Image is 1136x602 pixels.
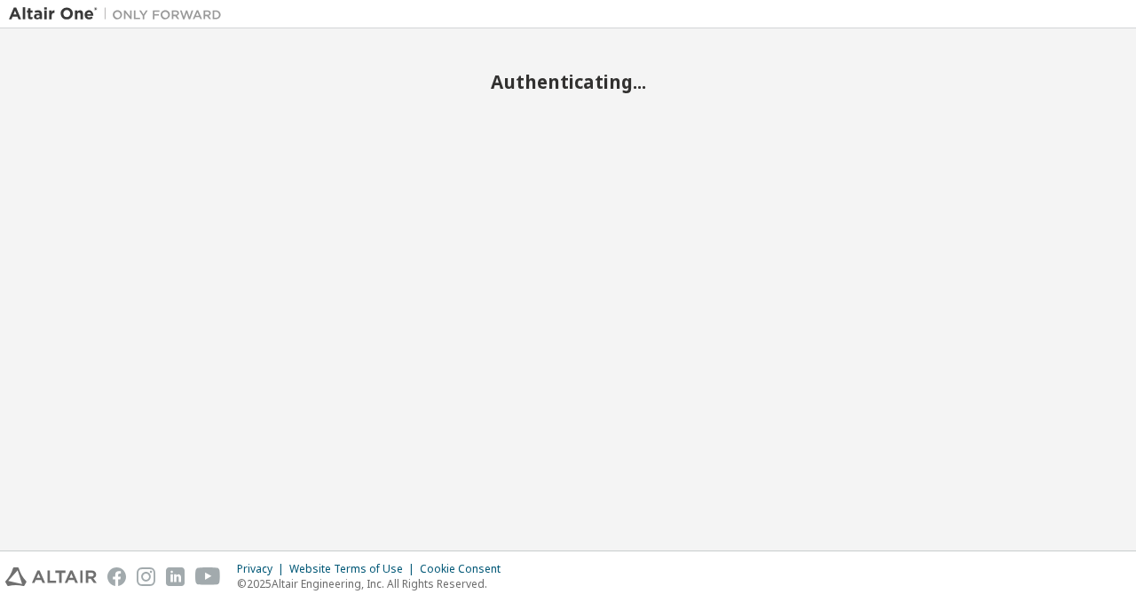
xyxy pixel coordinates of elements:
img: facebook.svg [107,567,126,586]
h2: Authenticating... [9,70,1127,93]
img: Altair One [9,5,231,23]
img: instagram.svg [137,567,155,586]
img: linkedin.svg [166,567,185,586]
div: Cookie Consent [420,562,511,576]
img: altair_logo.svg [5,567,97,586]
div: Website Terms of Use [289,562,420,576]
div: Privacy [237,562,289,576]
p: © 2025 Altair Engineering, Inc. All Rights Reserved. [237,576,511,591]
img: youtube.svg [195,567,221,586]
